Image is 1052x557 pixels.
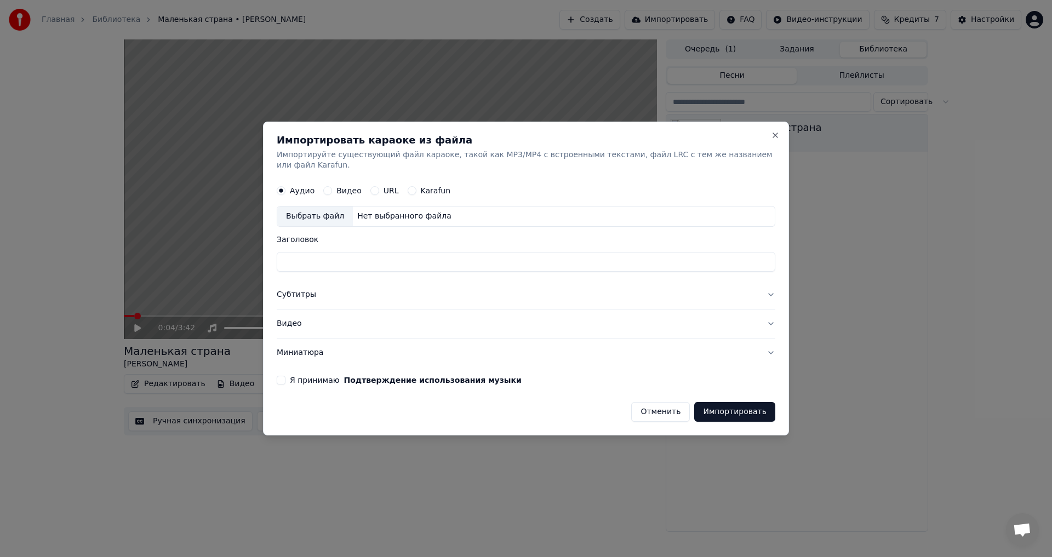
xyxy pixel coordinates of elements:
[290,376,522,384] label: Я принимаю
[277,135,775,145] h2: Импортировать караоке из файла
[277,236,775,244] label: Заголовок
[694,402,775,422] button: Импортировать
[336,187,362,195] label: Видео
[277,207,353,227] div: Выбрать файл
[344,376,522,384] button: Я принимаю
[631,402,690,422] button: Отменить
[277,281,775,309] button: Субтитры
[384,187,399,195] label: URL
[353,211,456,222] div: Нет выбранного файла
[277,338,775,367] button: Миниатюра
[421,187,451,195] label: Karafun
[277,150,775,171] p: Импортируйте существующий файл караоке, такой как MP3/MP4 с встроенными текстами, файл LRC с тем ...
[290,187,315,195] label: Аудио
[277,309,775,338] button: Видео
